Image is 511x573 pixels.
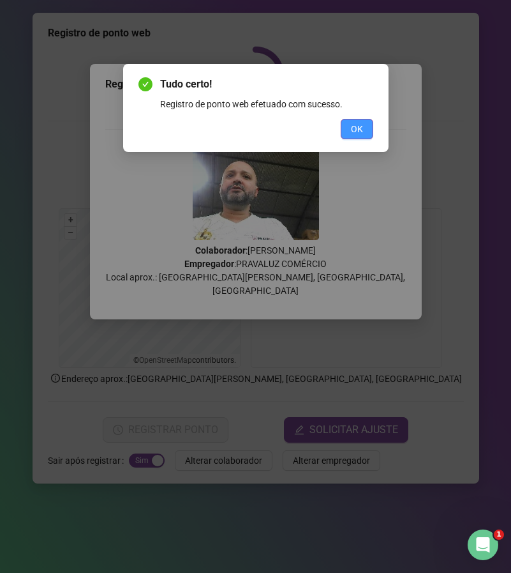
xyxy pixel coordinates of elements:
[138,77,152,91] span: check-circle
[341,119,373,139] button: OK
[160,77,373,92] span: Tudo certo!
[351,122,363,136] span: OK
[494,530,504,540] span: 1
[468,530,498,560] iframe: Intercom live chat
[160,97,373,111] div: Registro de ponto web efetuado com sucesso.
